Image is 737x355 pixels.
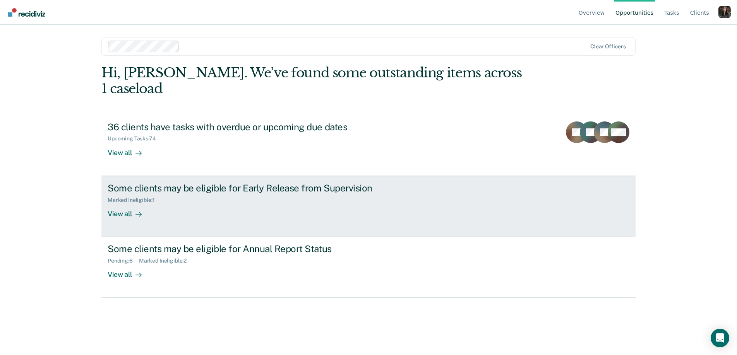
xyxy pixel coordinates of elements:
[108,264,151,279] div: View all
[718,6,731,18] button: Profile dropdown button
[101,176,636,237] a: Some clients may be eligible for Early Release from SupervisionMarked Ineligible:1View all
[108,197,161,203] div: Marked Ineligible : 1
[101,237,636,298] a: Some clients may be eligible for Annual Report StatusPending:6Marked Ineligible:2View all
[101,65,529,97] div: Hi, [PERSON_NAME]. We’ve found some outstanding items across 1 caseload
[101,115,636,176] a: 36 clients have tasks with overdue or upcoming due datesUpcoming Tasks:74View all
[108,142,151,157] div: View all
[108,203,151,218] div: View all
[590,43,626,50] div: Clear officers
[108,258,139,264] div: Pending : 6
[108,243,379,254] div: Some clients may be eligible for Annual Report Status
[108,135,162,142] div: Upcoming Tasks : 74
[8,8,45,17] img: Recidiviz
[108,121,379,133] div: 36 clients have tasks with overdue or upcoming due dates
[711,329,729,347] div: Open Intercom Messenger
[139,258,193,264] div: Marked Ineligible : 2
[108,183,379,194] div: Some clients may be eligible for Early Release from Supervision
